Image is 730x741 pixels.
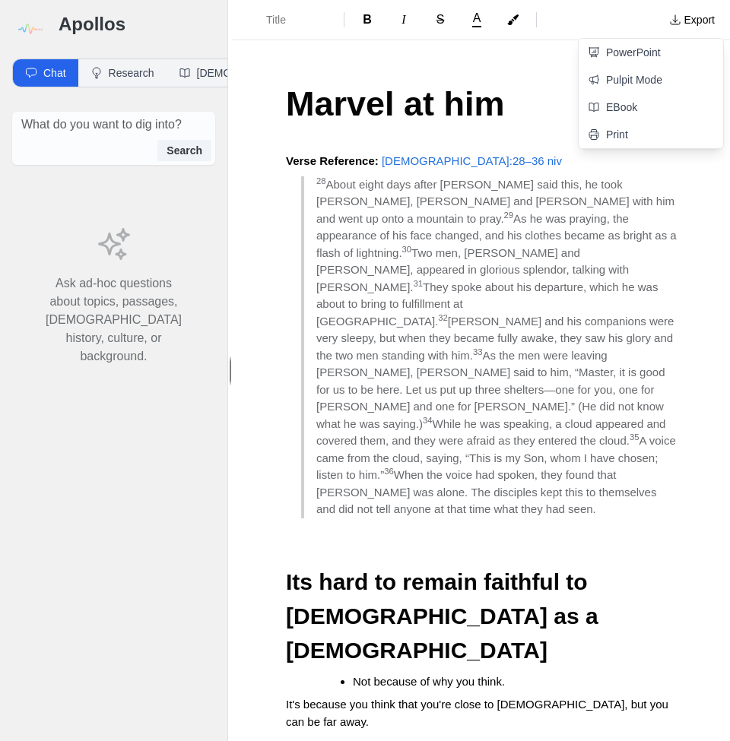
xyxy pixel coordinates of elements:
[578,38,724,149] div: Export
[660,8,724,32] button: Export
[579,93,723,121] a: EBook
[579,121,723,148] a: Print
[579,66,723,93] a: Pulpit Mode
[579,39,723,66] a: PowerPoint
